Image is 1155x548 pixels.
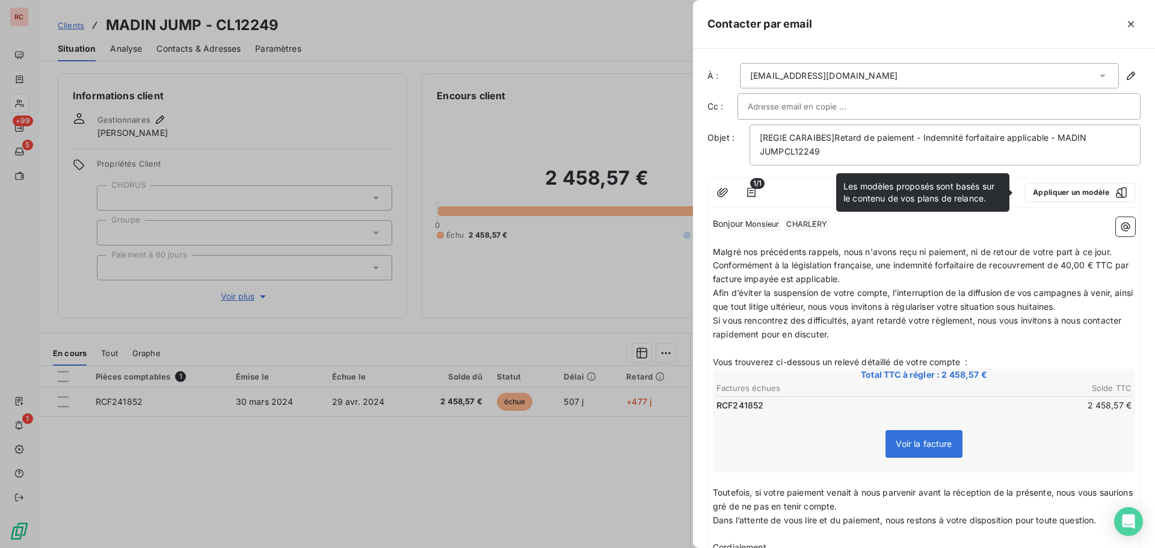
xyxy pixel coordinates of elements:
[713,218,743,229] span: Bonjour
[843,181,994,203] span: Les modèles proposés sont basés sur le contenu de vos plans de relance.
[713,247,1112,257] span: Malgré nos précédents rappels, nous n'avons reçu ni paiement, ni de retour de votre part à ce jour.
[713,357,967,367] span: Vous trouverez ci-dessous un relevé détaillé de votre compte :
[707,70,738,82] label: À :
[707,100,738,112] label: Cc :
[713,515,1097,525] span: Dans l’attente de vous lire et du paiement, nous restons à votre disposition pour toute question.
[713,260,1131,284] span: Conformément à la législation française, une indemnité forfaitaire de recouvrement de 40,00 € TTC...
[713,288,1135,312] span: Afin d’éviter la suspension de votre compte, l’interruption de la diffusion de vos campagnes à ve...
[896,439,952,449] span: Voir la facture
[713,315,1124,339] span: Si vous rencontrez des difficultés, ayant retardé votre règlement, nous vous invitons à nous cont...
[750,70,898,82] div: [EMAIL_ADDRESS][DOMAIN_NAME]
[784,218,829,232] span: CHARLERY
[1114,507,1143,536] div: Open Intercom Messenger
[707,132,735,143] span: Objet :
[1025,183,1135,202] button: Appliquer un modèle
[925,382,1132,395] th: Solde TTC
[750,178,765,189] span: 1/1
[716,399,763,411] span: RCF241852
[713,487,1135,511] span: Toutefois, si votre paiement venait à nous parvenir avant la réception de la présente, nous vous ...
[744,218,781,232] span: Monsieur
[748,97,877,115] input: Adresse email en copie ...
[716,382,923,395] th: Factures échues
[760,132,1089,156] span: [REGIE CARAIBES]Retard de paiement - Indemnité forfaitaire applicable - MADIN JUMPCL12249
[925,399,1132,412] td: 2 458,57 €
[707,16,812,32] h5: Contacter par email
[715,369,1133,381] span: Total TTC à régler : 2 458,57 €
